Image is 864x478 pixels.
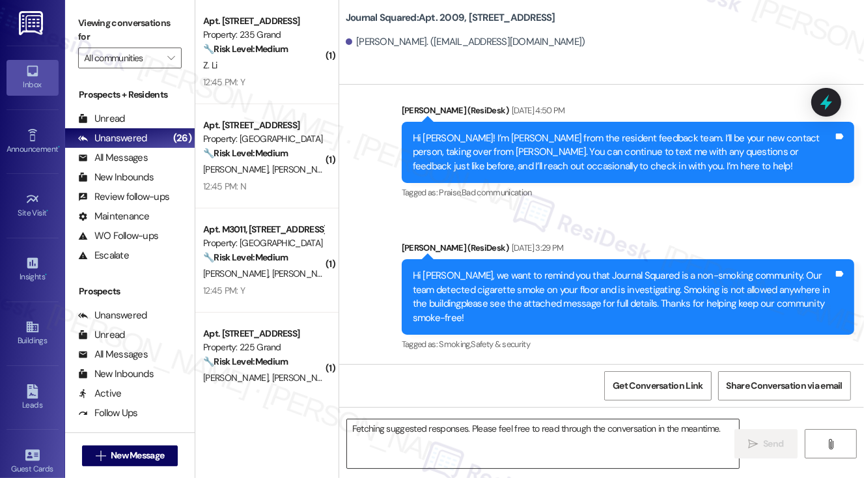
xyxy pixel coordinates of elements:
a: Inbox [7,60,59,95]
div: Prospects [65,285,195,298]
i:  [826,439,836,449]
div: Follow Ups [78,406,138,420]
span: • [58,143,60,152]
span: Bad communication [462,187,532,198]
a: Buildings [7,316,59,351]
div: Prospects + Residents [65,88,195,102]
span: Safety & security [471,339,530,350]
div: Unread [78,112,125,126]
span: Z. Li [203,59,217,71]
div: Hi [PERSON_NAME]! I’m [PERSON_NAME] from the resident feedback team. I’ll be your new contact per... [413,132,833,173]
span: [PERSON_NAME] [272,163,337,175]
strong: 🔧 Risk Level: Medium [203,43,288,55]
div: Review follow-ups [78,190,169,204]
div: [PERSON_NAME] (ResiDesk) [402,104,854,122]
div: 12:45 PM: N [203,180,246,192]
span: Share Conversation via email [727,379,843,393]
div: Tagged as: [402,183,854,202]
span: Get Conversation Link [613,379,703,393]
span: • [45,270,47,279]
a: Site Visit • [7,188,59,223]
div: [DATE] 3:29 PM [509,241,564,255]
div: 12:45 PM: Y [203,285,245,296]
div: New Inbounds [78,171,154,184]
span: Send [763,437,783,451]
i:  [96,451,105,461]
strong: 🔧 Risk Level: Medium [203,356,288,367]
div: [PERSON_NAME]. ([EMAIL_ADDRESS][DOMAIN_NAME]) [346,35,585,49]
span: [PERSON_NAME] [203,372,272,384]
div: Apt. [STREET_ADDRESS] [203,119,324,132]
b: Journal Squared: Apt. 2009, [STREET_ADDRESS] [346,11,555,25]
div: Apt. [STREET_ADDRESS] [203,14,324,28]
i:  [748,439,758,449]
div: Tagged as: [402,335,854,354]
span: Praise , [439,187,461,198]
div: Property: 235 Grand [203,28,324,42]
span: [PERSON_NAME] [203,268,272,279]
div: Property: 225 Grand [203,341,324,354]
div: All Messages [78,151,148,165]
span: [PERSON_NAME] [203,163,272,175]
button: Get Conversation Link [604,371,711,401]
div: All Messages [78,348,148,361]
strong: 🔧 Risk Level: Medium [203,251,288,263]
div: Active [78,387,122,401]
div: Maintenance [78,210,150,223]
div: Unread [78,328,125,342]
span: Smoking , [439,339,471,350]
img: ResiDesk Logo [19,11,46,35]
div: Apt. [STREET_ADDRESS] [203,327,324,341]
button: Send [734,429,798,458]
div: 12:45 PM: Y [203,76,245,88]
span: [PERSON_NAME] [272,268,337,279]
div: Property: [GEOGRAPHIC_DATA] [203,236,324,250]
i:  [167,53,174,63]
div: Unanswered [78,309,147,322]
div: Hi [PERSON_NAME], we want to remind you that Journal Squared is a non-smoking community. Our team... [413,269,833,325]
div: [PERSON_NAME] (ResiDesk) [402,241,854,259]
a: Insights • [7,252,59,287]
div: Apt. M3011, [STREET_ADDRESS][PERSON_NAME] [203,223,324,236]
span: New Message [111,449,164,462]
span: • [47,206,49,216]
div: [DATE] 4:50 PM [509,104,565,117]
div: New Inbounds [78,367,154,381]
strong: 🔧 Risk Level: Medium [203,147,288,159]
div: WO Follow-ups [78,229,158,243]
div: (26) [170,128,195,148]
button: New Message [82,445,178,466]
button: Share Conversation via email [718,371,851,401]
span: [PERSON_NAME] [272,372,337,384]
a: Leads [7,380,59,415]
div: Property: [GEOGRAPHIC_DATA] [203,132,324,146]
div: Escalate [78,249,129,262]
div: Unanswered [78,132,147,145]
input: All communities [84,48,161,68]
label: Viewing conversations for [78,13,182,48]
